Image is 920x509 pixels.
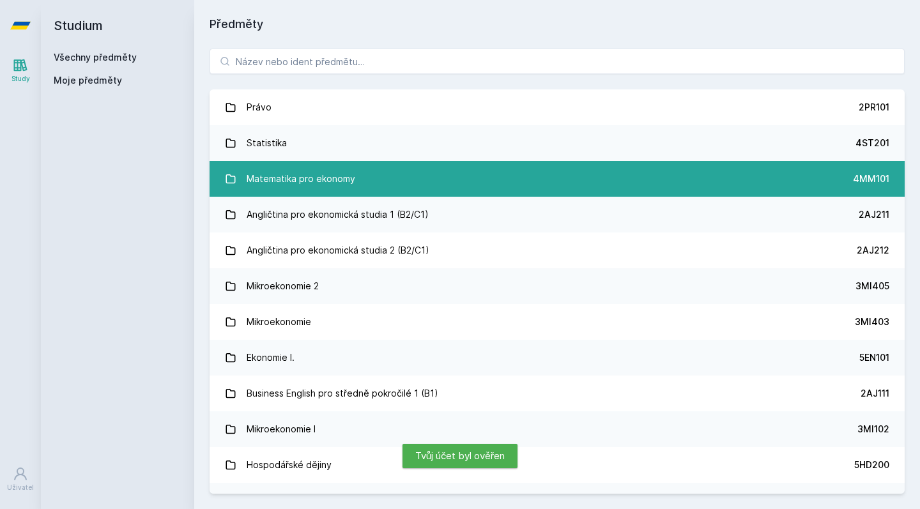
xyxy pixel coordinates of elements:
[247,273,319,299] div: Mikroekonomie 2
[210,411,905,447] a: Mikroekonomie I 3MI102
[859,351,889,364] div: 5EN101
[210,89,905,125] a: Právo 2PR101
[3,460,38,499] a: Uživatel
[857,423,889,436] div: 3MI102
[247,130,287,156] div: Statistika
[859,208,889,221] div: 2AJ211
[247,166,355,192] div: Matematika pro ekonomy
[210,161,905,197] a: Matematika pro ekonomy 4MM101
[855,137,889,149] div: 4ST201
[247,202,429,227] div: Angličtina pro ekonomická studia 1 (B2/C1)
[853,172,889,185] div: 4MM101
[54,74,122,87] span: Moje předměty
[857,244,889,257] div: 2AJ212
[247,416,316,442] div: Mikroekonomie I
[247,381,438,406] div: Business English pro středně pokročilé 1 (B1)
[247,309,311,335] div: Mikroekonomie
[210,15,905,33] h1: Předměty
[247,452,332,478] div: Hospodářské dějiny
[210,340,905,376] a: Ekonomie I. 5EN101
[210,447,905,483] a: Hospodářské dějiny 5HD200
[210,49,905,74] input: Název nebo ident předmětu…
[11,74,30,84] div: Study
[861,387,889,400] div: 2AJ111
[210,125,905,161] a: Statistika 4ST201
[247,238,429,263] div: Angličtina pro ekonomická studia 2 (B2/C1)
[210,376,905,411] a: Business English pro středně pokročilé 1 (B1) 2AJ111
[859,101,889,114] div: 2PR101
[54,52,137,63] a: Všechny předměty
[210,232,905,268] a: Angličtina pro ekonomická studia 2 (B2/C1) 2AJ212
[210,197,905,232] a: Angličtina pro ekonomická studia 1 (B2/C1) 2AJ211
[3,51,38,90] a: Study
[247,95,272,120] div: Právo
[247,345,295,370] div: Ekonomie I.
[855,280,889,292] div: 3MI405
[7,483,34,492] div: Uživatel
[854,459,889,471] div: 5HD200
[210,268,905,304] a: Mikroekonomie 2 3MI405
[210,304,905,340] a: Mikroekonomie 3MI403
[402,444,517,468] div: Tvůj účet byl ověřen
[855,315,889,328] div: 3MI403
